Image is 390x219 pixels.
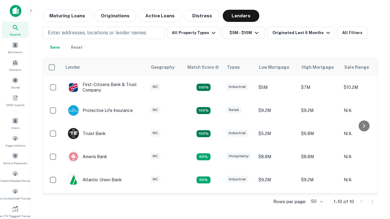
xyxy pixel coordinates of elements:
[273,198,306,205] p: Rows per page:
[309,197,324,206] div: 50
[2,168,29,184] a: Create Notable Person
[268,27,335,39] button: Originated Last 6 Months
[139,10,181,22] button: Active Loans
[344,64,369,71] div: Sale Range
[150,106,160,113] div: NC
[68,128,106,139] div: Truist Bank
[68,175,79,185] img: picture
[2,92,29,109] a: SREO Search
[150,130,160,137] div: NC
[68,82,79,92] img: picture
[150,83,160,90] div: NC
[226,153,251,160] div: Hospitality
[2,39,29,56] a: Borrowers
[48,29,146,36] p: Enter addresses, locations or lender names
[255,99,298,122] td: $9.2M
[227,64,240,71] div: Types
[187,64,219,71] div: Capitalize uses an advanced AI algorithm to match your search with the best lender. The match sco...
[255,191,298,214] td: $6.3M
[334,198,354,205] p: 1–10 of 10
[11,125,19,130] span: Users
[298,99,341,122] td: $9.2M
[298,59,341,76] th: High Mortgage
[66,64,80,71] div: Lender
[2,75,29,91] a: Saved
[226,176,248,183] div: Industrial
[255,122,298,145] td: $5.2M
[2,133,29,149] a: Organizations
[67,41,87,54] button: Reset
[150,153,160,160] div: NC
[45,41,65,54] button: Save your search to get updates of matches that match your search criteria.
[197,130,211,137] div: Matching Properties: 3, hasApolloMatch: undefined
[298,145,341,168] td: $8.8M
[298,168,341,191] td: $9.2M
[10,5,21,17] img: capitalize-icon.png
[10,32,21,37] span: Search
[62,59,147,76] th: Lender
[255,168,298,191] td: $9.2M
[68,174,122,185] div: Atlantic Union Bank
[184,59,223,76] th: Capitalize uses an advanced AI algorithm to match your search with the best lender. The match sco...
[272,29,332,36] div: Originated Last 6 Months
[43,10,92,22] button: Maturing Loans
[197,176,211,184] div: Matching Properties: 1, hasApolloMatch: undefined
[226,83,248,90] div: Industrial
[298,122,341,145] td: $6.8M
[298,191,341,214] td: $6.3M
[147,59,184,76] th: Geography
[197,107,211,114] div: Matching Properties: 2, hasApolloMatch: undefined
[2,22,29,38] a: Search
[9,67,21,72] span: Contacts
[2,57,29,73] a: Contacts
[2,150,29,167] a: Access Requests
[223,59,255,76] th: Types
[11,85,20,90] span: Saved
[255,76,298,99] td: $5M
[68,151,107,162] div: Ameris Bank
[255,59,298,76] th: Low Mortgage
[70,130,76,137] p: T B
[197,153,211,161] div: Matching Properties: 1, hasApolloMatch: undefined
[187,64,218,71] h6: Match Score
[6,103,25,107] span: SREO Search
[197,84,211,91] div: Matching Properties: 2, hasApolloMatch: undefined
[68,151,79,162] img: picture
[226,106,242,113] div: Retail
[259,64,289,71] div: Low Mortgage
[68,105,133,116] div: Protective Life Insurance
[68,82,141,93] div: First-citizens Bank & Trust Company
[226,130,248,137] div: Industrial
[94,10,136,22] button: Originations
[302,64,334,71] div: High Mortgage
[8,50,23,54] span: Borrowers
[3,161,27,165] span: Access Requests
[68,105,79,116] img: picture
[2,186,29,202] a: Review Unmatched Transactions
[167,27,220,39] button: All Property Types
[184,10,220,22] button: Distress
[255,145,298,168] td: $8.8M
[298,76,341,99] td: $7M
[223,10,259,22] button: Lenders
[360,170,390,200] iframe: Chat Widget
[43,27,165,39] button: Enter addresses, locations or lender names
[5,143,25,148] span: Organizations
[151,64,175,71] div: Geography
[2,115,29,131] a: Users
[337,27,367,39] button: All Filters
[222,27,265,39] button: $5M - $10M
[150,176,160,183] div: NC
